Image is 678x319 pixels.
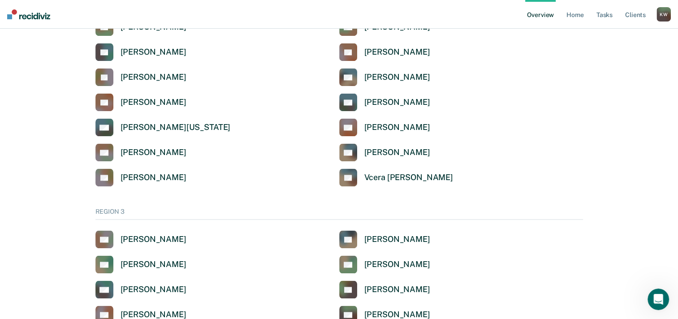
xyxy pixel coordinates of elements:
[364,285,430,295] div: [PERSON_NAME]
[95,118,231,136] a: [PERSON_NAME][US_STATE]
[121,234,186,245] div: [PERSON_NAME]
[121,72,186,82] div: [PERSON_NAME]
[95,143,186,161] a: [PERSON_NAME]
[95,168,186,186] a: [PERSON_NAME]
[364,172,453,183] div: Vcera [PERSON_NAME]
[121,285,186,295] div: [PERSON_NAME]
[7,9,50,19] img: Recidiviz
[121,147,186,158] div: [PERSON_NAME]
[121,172,186,183] div: [PERSON_NAME]
[121,259,186,270] div: [PERSON_NAME]
[339,118,430,136] a: [PERSON_NAME]
[364,259,430,270] div: [PERSON_NAME]
[339,230,430,248] a: [PERSON_NAME]
[121,122,231,133] div: [PERSON_NAME][US_STATE]
[95,68,186,86] a: [PERSON_NAME]
[95,230,186,248] a: [PERSON_NAME]
[656,7,671,22] div: K W
[339,93,430,111] a: [PERSON_NAME]
[95,208,583,220] div: REGION 3
[656,7,671,22] button: KW
[95,255,186,273] a: [PERSON_NAME]
[95,280,186,298] a: [PERSON_NAME]
[339,280,430,298] a: [PERSON_NAME]
[364,97,430,108] div: [PERSON_NAME]
[121,47,186,57] div: [PERSON_NAME]
[339,255,430,273] a: [PERSON_NAME]
[339,168,453,186] a: Vcera [PERSON_NAME]
[339,68,430,86] a: [PERSON_NAME]
[364,47,430,57] div: [PERSON_NAME]
[364,72,430,82] div: [PERSON_NAME]
[95,43,186,61] a: [PERSON_NAME]
[364,122,430,133] div: [PERSON_NAME]
[121,97,186,108] div: [PERSON_NAME]
[339,43,430,61] a: [PERSON_NAME]
[339,143,430,161] a: [PERSON_NAME]
[648,289,669,310] iframe: Intercom live chat
[364,234,430,245] div: [PERSON_NAME]
[95,93,186,111] a: [PERSON_NAME]
[364,147,430,158] div: [PERSON_NAME]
